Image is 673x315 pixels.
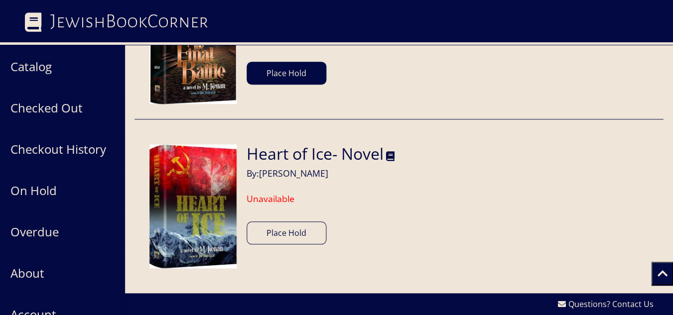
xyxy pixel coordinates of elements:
[247,194,395,204] h6: Unavailable
[247,62,326,85] button: Place Hold
[557,298,653,310] a: Questions? Contact Us
[149,144,237,268] img: media
[247,166,395,179] h6: By: [PERSON_NAME]
[247,144,384,163] h2: Heart of Ice- Novel
[247,221,326,244] button: Place Hold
